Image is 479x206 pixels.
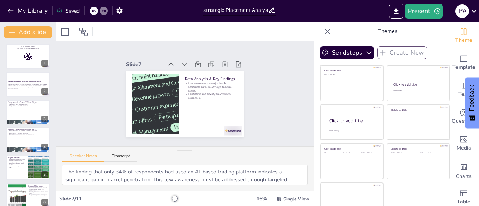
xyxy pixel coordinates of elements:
[185,82,238,85] p: Low awareness is a major hurdle.
[469,85,475,111] span: Feedback
[41,116,48,122] div: 3
[39,102,48,111] button: Delete Slide
[39,185,48,194] button: Delete Slide
[8,104,48,105] p: The core concept is "Capital-as-a-Service."
[28,158,37,167] button: Duplicate Slide
[41,88,48,95] div: 2
[203,5,268,16] input: Insert title
[28,188,48,191] p: Primary data was collected via a questionnaire.
[28,187,48,189] p: Mixed-methods approach was employed.
[343,152,360,154] div: Click to add text
[8,105,48,107] p: Enigma Console is a cloud-based platform.
[6,5,51,17] button: My Library
[393,90,443,92] div: Click to add text
[62,165,308,185] textarea: The finding that only 34% of respondents had used an AI-based trading platform indicates a signif...
[329,130,376,132] div: Click to add body
[8,133,48,134] p: Enigma Console is a cloud-based platform.
[324,152,341,154] div: Click to add text
[6,72,50,96] div: https://cdn.sendsteps.com/images/logo/sendsteps_logo_white.pnghttps://cdn.sendsteps.com/images/lo...
[8,83,48,87] p: This presentation explores the strategic placement of financial products through the lens of Enig...
[6,127,50,152] div: https://cdn.sendsteps.com/images/logo/sendsteps_logo_white.pnghttps://cdn.sendsteps.com/images/lo...
[8,80,41,82] strong: Strategic Placement Analysis of Financial Products
[393,82,443,87] div: Click to add title
[57,7,80,15] div: Saved
[6,44,50,69] div: https://cdn.sendsteps.com/images/logo/sendsteps_logo_white.pnghttps://cdn.sendsteps.com/images/lo...
[28,74,37,83] button: Duplicate Slide
[4,26,52,38] button: Add slide
[449,103,479,130] div: Get real-time input from your audience
[449,22,479,49] div: Change the overall theme
[324,147,378,150] div: Click to add title
[104,154,138,162] button: Transcript
[39,158,48,167] button: Delete Slide
[420,152,444,154] div: Click to add text
[8,130,48,132] p: Enigma Holdings Pvt Ltd operates as a proprietary trading firm.
[455,36,472,44] span: Theme
[8,156,26,159] p: Project Objectives
[28,191,48,194] p: Secondary data was sourced from industry reports.
[455,4,469,18] div: P A
[41,144,48,150] div: 4
[39,130,48,139] button: Delete Slide
[8,101,48,103] p: Company Profile - Enigma Holdings Pvt Ltd
[449,49,479,76] div: Add ready made slides
[329,118,377,124] div: Click to add title
[377,46,427,59] button: Create New
[391,108,445,111] div: Click to add title
[452,63,475,71] span: Template
[8,134,48,136] p: The mission is to democratize access to capital markets.
[8,161,26,163] p: Identify barriers preventing adoption.
[6,156,50,180] div: https://cdn.sendsteps.com/images/logo/sendsteps_logo_white.pnghttps://cdn.sendsteps.com/images/lo...
[28,185,37,194] button: Duplicate Slide
[8,132,48,133] p: The core concept is "Capital-as-a-Service."
[253,195,271,202] div: 16 %
[457,144,471,152] span: Media
[59,26,71,38] div: Layout
[8,87,48,89] p: Generated with [URL]
[8,102,48,104] p: Enigma Holdings Pvt Ltd operates as a proprietary trading firm.
[8,45,48,47] p: Go to
[8,163,26,165] p: Evaluate core features of trading platforms.
[465,77,479,128] button: Feedback - Show survey
[8,47,48,50] p: and login with code
[28,130,37,139] button: Duplicate Slide
[41,60,48,67] div: 1
[449,130,479,157] div: Add images, graphics, shapes or video
[185,76,238,82] p: Data Analysis & Key Findings
[452,117,476,125] span: Questions
[405,4,442,19] button: Present
[391,152,415,154] div: Click to add text
[28,185,48,187] p: Research Methodology
[8,107,48,108] p: The mission is to democratize access to capital markets.
[361,152,378,154] div: Click to add text
[8,165,26,168] p: Examine onboarding and education's role.
[6,100,50,124] div: https://cdn.sendsteps.com/images/logo/sendsteps_logo_white.pnghttps://cdn.sendsteps.com/images/lo...
[8,129,48,131] p: Company Profile - Enigma Holdings Pvt Ltd
[324,69,378,72] div: Click to add title
[28,194,48,197] p: Non-probability purposive sampling was used.
[41,171,48,178] div: 5
[79,27,88,36] span: Position
[449,76,479,103] div: Add text boxes
[41,199,48,206] div: 6
[320,46,374,59] button: Sendsteps
[8,159,26,161] p: Assess awareness and perception of AI-powered trading platforms.
[28,46,37,55] button: Duplicate Slide
[126,61,163,68] div: Slide 7
[456,172,472,181] span: Charts
[449,157,479,184] div: Add charts and graphs
[39,74,48,83] button: Delete Slide
[458,90,469,98] span: Text
[324,74,378,76] div: Click to add text
[283,196,309,202] span: Single View
[389,4,403,19] button: Export to PowerPoint
[39,46,48,55] button: Delete Slide
[185,92,238,100] p: Frustration and anxiety are common responses.
[62,154,104,162] button: Speaker Notes
[25,46,36,47] strong: [DOMAIN_NAME]
[391,147,445,150] div: Click to add title
[333,22,441,40] p: Themes
[28,102,37,111] button: Duplicate Slide
[185,85,238,93] p: Emotional barriers outweigh technical issues.
[59,195,173,202] div: Slide 7 / 11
